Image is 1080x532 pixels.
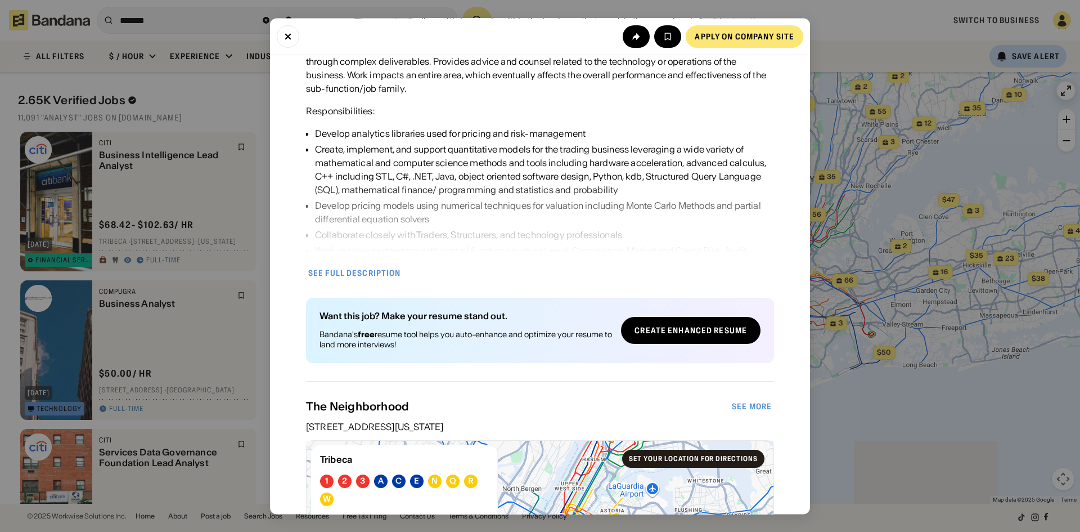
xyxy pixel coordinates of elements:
[395,477,402,486] div: C
[695,32,794,40] div: Apply on company site
[414,477,419,486] div: E
[320,455,488,466] div: Tribeca
[342,477,347,486] div: 2
[315,127,774,140] div: Develop analytics libraries used for pricing and risk-management
[629,456,758,463] div: Set your location for directions
[360,477,365,486] div: 3
[325,477,328,486] div: 1
[732,403,772,411] div: See more
[308,269,400,277] div: See full description
[358,329,375,339] b: free
[634,327,747,335] div: Create Enhanced Resume
[468,477,474,486] div: R
[319,329,612,350] div: Bandana's resume tool helps you auto-enhance and optimize your resume to land more interviews!
[277,25,299,47] button: Close
[315,228,774,242] div: Collaborate closely with Traders, Structurers, and technology professionals.
[378,477,384,486] div: A
[306,400,730,414] div: The Neighborhood
[319,311,612,320] div: Want this job? Make your resume stand out.
[315,199,774,226] div: Develop pricing models using numerical techniques for valuation including Monte Carlo Methods and...
[306,104,375,118] div: Responsibilities:
[431,477,438,486] div: N
[315,142,774,196] div: Create, implement, and support quantitative models for the trading business leveraging a wide var...
[323,495,331,504] div: W
[449,477,456,486] div: Q
[306,423,774,432] div: [STREET_ADDRESS][US_STATE]
[315,244,774,271] div: Work in close partnership with control functions such as Legal, Compliance, Market and Credit Ris...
